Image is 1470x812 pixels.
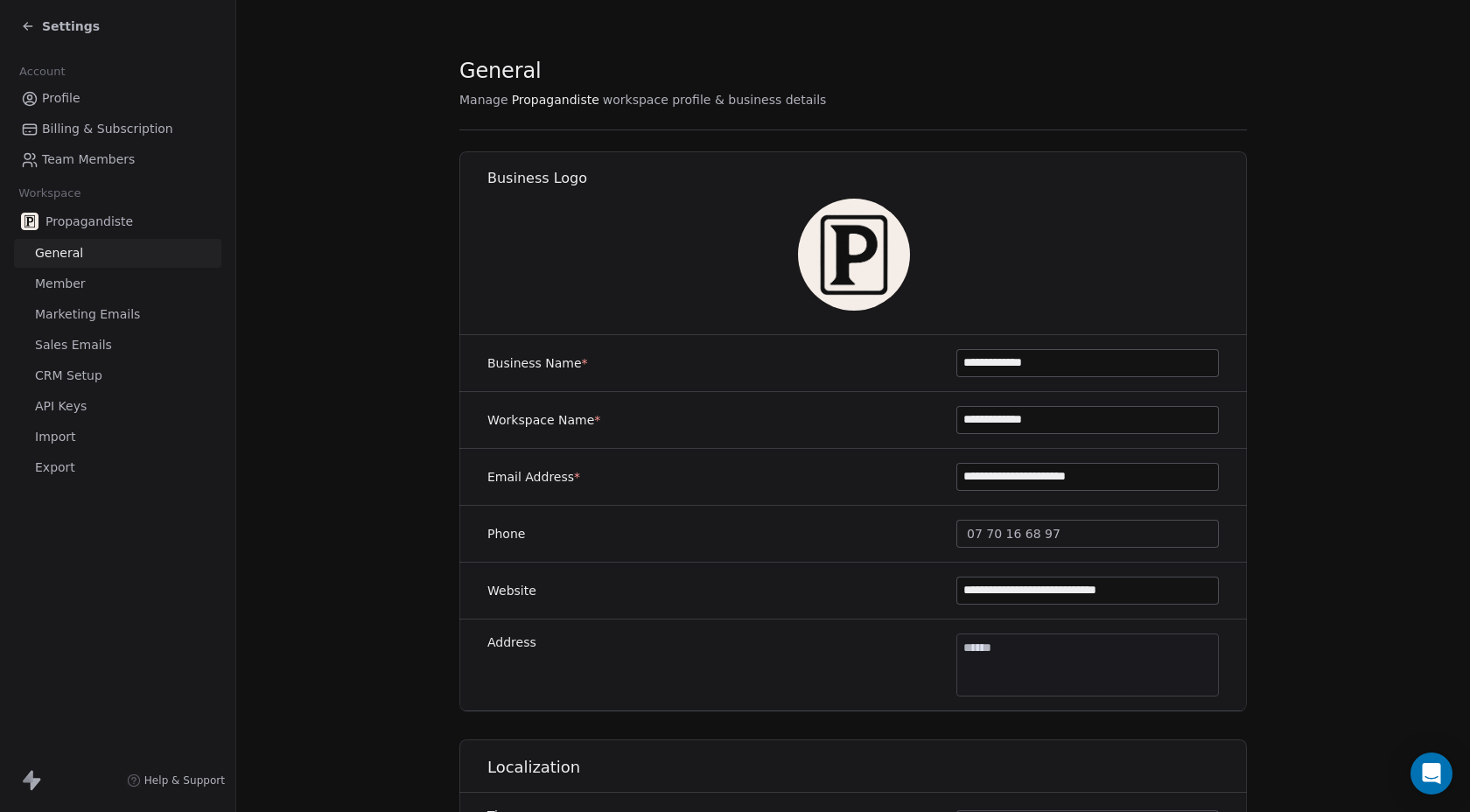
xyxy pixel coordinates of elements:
span: Import [35,428,75,446]
span: Export [35,458,75,477]
img: logo.png [21,213,38,230]
a: API Keys [14,392,221,421]
span: Sales Emails [35,336,112,354]
label: Email Address [487,468,580,486]
div: Open Intercom Messenger [1410,752,1452,794]
a: Import [14,423,221,451]
span: Propagandiste [512,91,599,108]
a: Marketing Emails [14,300,221,329]
label: Address [487,633,536,651]
h1: Localization [487,757,1248,778]
a: Member [14,269,221,298]
label: Workspace Name [487,411,600,429]
h1: Business Logo [487,169,1248,188]
button: 07 70 16 68 97 [956,520,1219,548]
label: Business Name [487,354,588,372]
label: Phone [487,525,525,542]
span: General [459,58,542,84]
span: General [35,244,83,262]
a: CRM Setup [14,361,221,390]
a: Export [14,453,221,482]
span: Settings [42,17,100,35]
label: Website [487,582,536,599]
a: Settings [21,17,100,35]
span: Profile [42,89,80,108]
span: Billing & Subscription [42,120,173,138]
span: API Keys [35,397,87,416]
span: Propagandiste [45,213,133,230]
span: Account [11,59,73,85]
span: Marketing Emails [35,305,140,324]
span: CRM Setup [35,367,102,385]
span: workspace profile & business details [603,91,827,108]
a: Profile [14,84,221,113]
a: Help & Support [127,773,225,787]
a: Sales Emails [14,331,221,360]
span: Team Members [42,150,135,169]
span: Manage [459,91,508,108]
a: Billing & Subscription [14,115,221,143]
span: 07 70 16 68 97 [967,525,1060,543]
span: Member [35,275,86,293]
span: Workspace [11,180,88,206]
img: logo.png [798,199,910,311]
a: General [14,239,221,268]
a: Team Members [14,145,221,174]
span: Help & Support [144,773,225,787]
